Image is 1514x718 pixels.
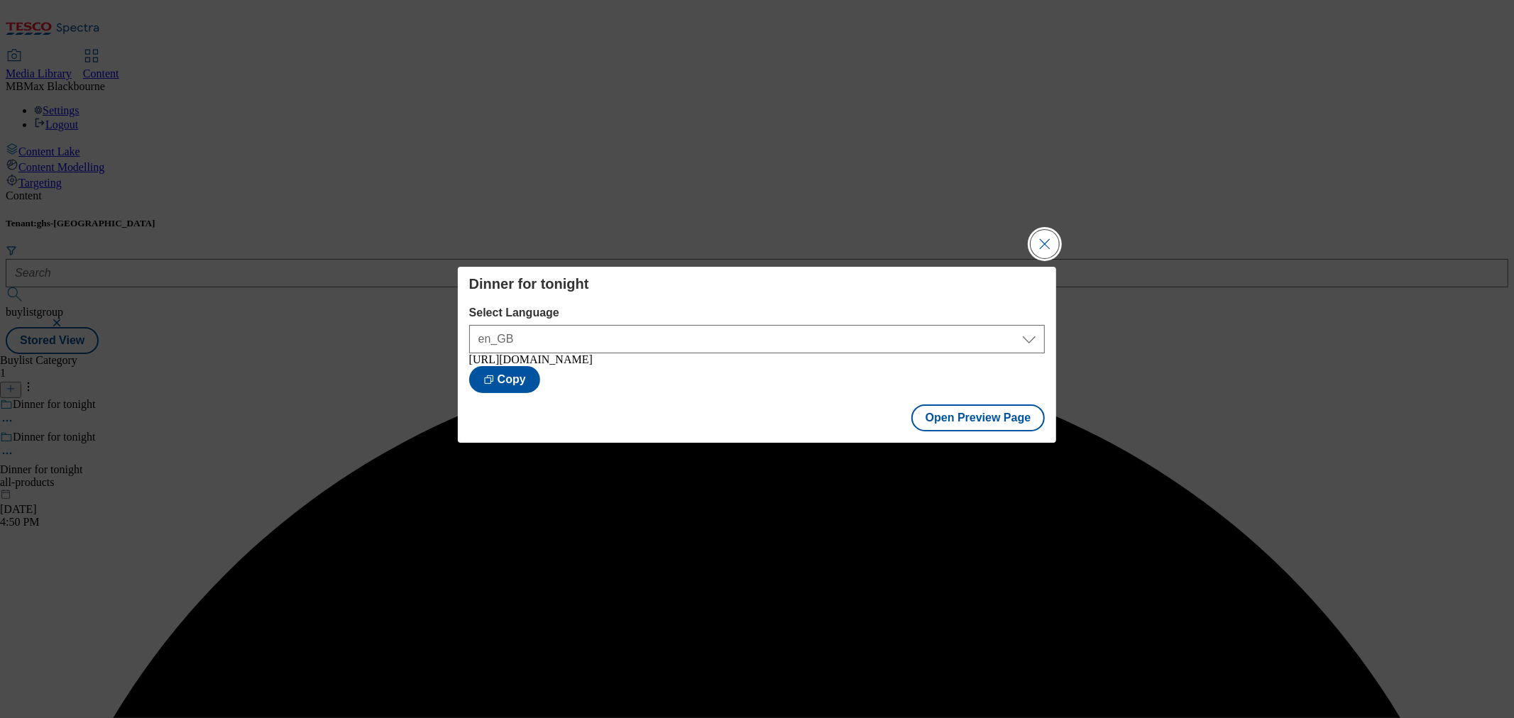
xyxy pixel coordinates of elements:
[469,353,1046,366] div: [URL][DOMAIN_NAME]
[469,366,540,393] button: Copy
[469,306,1046,319] label: Select Language
[458,267,1057,443] div: Modal
[911,404,1046,431] button: Open Preview Page
[469,275,1046,292] h4: Dinner for tonight
[1031,230,1059,258] button: Close Modal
